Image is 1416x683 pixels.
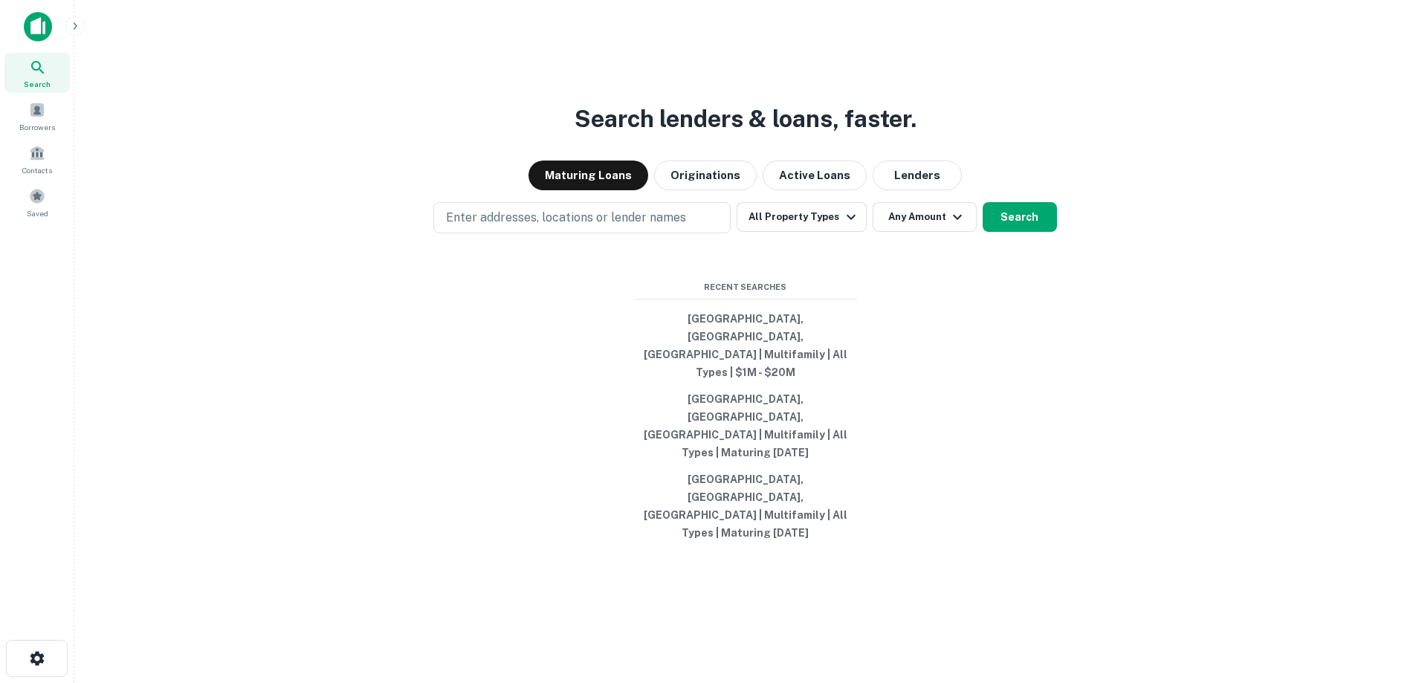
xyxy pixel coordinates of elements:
span: Contacts [22,164,52,176]
img: capitalize-icon.png [24,12,52,42]
button: Maturing Loans [528,161,648,190]
button: [GEOGRAPHIC_DATA], [GEOGRAPHIC_DATA], [GEOGRAPHIC_DATA] | Multifamily | All Types | Maturing [DATE] [634,466,857,546]
button: Originations [654,161,757,190]
button: All Property Types [737,202,866,232]
button: Enter addresses, locations or lender names [433,202,731,233]
iframe: Chat Widget [1342,564,1416,635]
button: Any Amount [873,202,977,232]
h3: Search lenders & loans, faster. [575,101,916,137]
span: Recent Searches [634,281,857,294]
a: Search [4,53,70,93]
button: [GEOGRAPHIC_DATA], [GEOGRAPHIC_DATA], [GEOGRAPHIC_DATA] | Multifamily | All Types | $1M - $20M [634,305,857,386]
button: Lenders [873,161,962,190]
p: Enter addresses, locations or lender names [446,209,686,227]
a: Borrowers [4,96,70,136]
span: Search [24,78,51,90]
span: Borrowers [19,121,55,133]
a: Saved [4,182,70,222]
button: [GEOGRAPHIC_DATA], [GEOGRAPHIC_DATA], [GEOGRAPHIC_DATA] | Multifamily | All Types | Maturing [DATE] [634,386,857,466]
span: Saved [27,207,48,219]
button: Search [983,202,1057,232]
button: Active Loans [763,161,867,190]
a: Contacts [4,139,70,179]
